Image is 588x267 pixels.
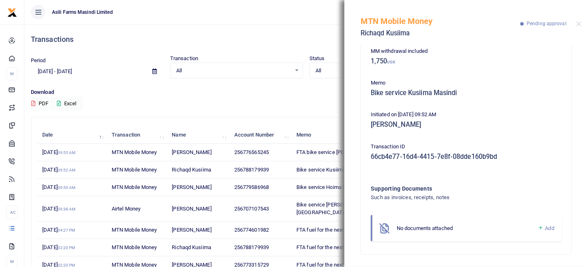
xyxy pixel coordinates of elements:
[316,67,430,75] span: All
[371,89,562,97] h5: Bike service Kusiima Masindi
[50,97,83,111] button: Excel
[296,202,366,216] span: Bike service [PERSON_NAME][GEOGRAPHIC_DATA]
[292,126,389,144] th: Memo: activate to sort column ascending
[371,184,529,193] h4: Supporting Documents
[387,60,396,64] small: UGX
[371,47,562,56] p: MM withdrawal included
[172,244,211,250] span: Richaqd Kusiima
[545,225,554,231] span: Add
[296,149,376,155] span: FTA bike service [PERSON_NAME]
[49,9,116,16] span: Asili Farms Masindi Limited
[38,126,107,144] th: Date: activate to sort column descending
[31,88,582,97] p: Download
[371,79,562,87] p: Memo
[58,185,76,190] small: 09:50 AM
[31,65,146,78] input: select period
[576,21,582,26] button: Close
[112,184,157,190] span: MTN Mobile Money
[58,168,76,172] small: 09:52 AM
[167,126,230,144] th: Name: activate to sort column ascending
[361,16,520,26] h5: MTN Mobile Money
[58,207,76,211] small: 09:38 AM
[42,244,75,250] span: [DATE]
[112,244,157,250] span: MTN Mobile Money
[31,97,49,111] button: PDF
[112,167,157,173] span: MTN Mobile Money
[6,67,17,80] li: M
[112,149,157,155] span: MTN Mobile Money
[58,245,76,250] small: 02:20 PM
[58,228,76,232] small: 04:27 PM
[361,29,520,37] h5: Richaqd Kusiima
[58,150,76,155] small: 09:55 AM
[296,167,365,173] span: Bike service Kusiima Masindi
[6,206,17,219] li: Ac
[371,153,562,161] h5: 66cb4e77-16d4-4415-7e8f-08dde160b9bd
[172,149,211,155] span: [PERSON_NAME]
[42,184,76,190] span: [DATE]
[371,143,562,151] p: Transaction ID
[371,121,562,129] h5: [PERSON_NAME]
[538,224,554,233] a: Add
[42,206,76,212] span: [DATE]
[371,193,529,202] h4: Such as invoices, receipts, notes
[296,227,363,233] span: FTA fuel for the next 20 days
[296,184,359,190] span: Bike service Hoima Buliisa
[42,149,76,155] span: [DATE]
[230,126,292,144] th: Account Number: activate to sort column ascending
[112,227,157,233] span: MTN Mobile Money
[309,54,325,63] label: Status
[371,57,562,65] h5: 1,750
[234,244,269,250] span: 256788179939
[172,167,211,173] span: Richaqd Kusiima
[234,167,269,173] span: 256788179939
[172,227,211,233] span: [PERSON_NAME]
[527,21,566,26] span: Pending approval
[42,167,76,173] span: [DATE]
[234,149,269,155] span: 256776565245
[172,206,211,212] span: [PERSON_NAME]
[42,227,75,233] span: [DATE]
[107,126,167,144] th: Transaction: activate to sort column ascending
[31,35,582,44] h4: Transactions
[170,54,198,63] label: Transaction
[397,225,453,231] span: No documents attached
[234,184,269,190] span: 256779586968
[296,244,363,250] span: FTA fuel for the next 20 days
[234,227,269,233] span: 256774601982
[371,111,562,119] p: Initiated on [DATE] 09:52 AM
[172,184,211,190] span: [PERSON_NAME]
[7,8,17,17] img: logo-small
[234,206,269,212] span: 256707107543
[7,9,17,15] a: logo-small logo-large logo-large
[31,56,46,65] label: Period
[176,67,291,75] span: All
[112,206,141,212] span: Airtel Money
